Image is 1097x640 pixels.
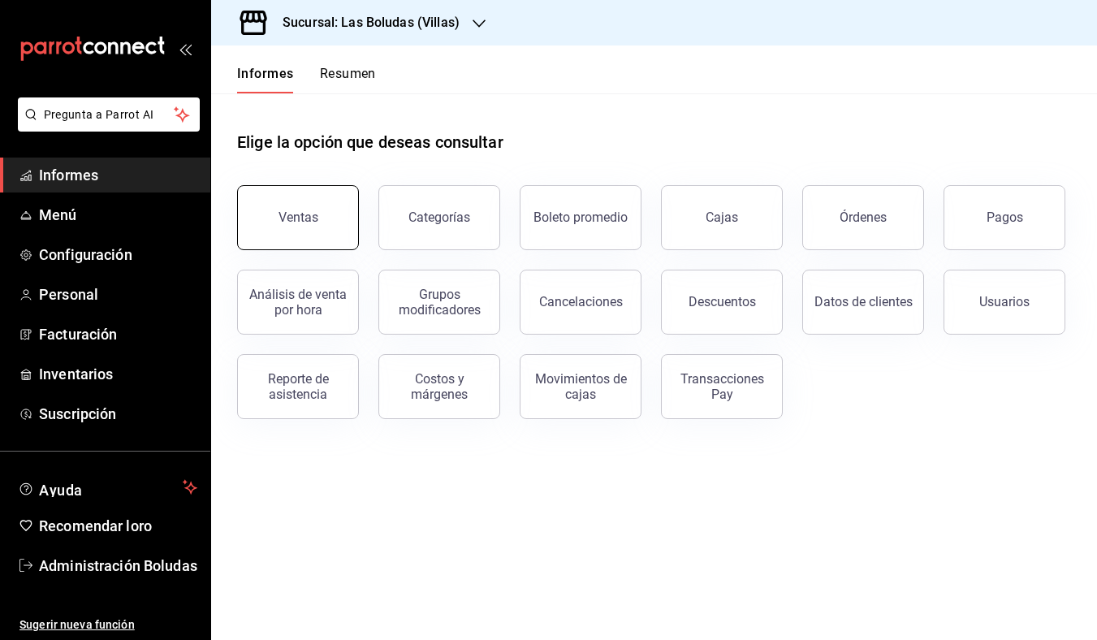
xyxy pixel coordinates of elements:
font: Grupos modificadores [399,287,481,318]
font: Informes [237,66,294,81]
font: Suscripción [39,405,116,422]
a: Pregunta a Parrot AI [11,118,200,135]
font: Costos y márgenes [411,371,468,402]
font: Ventas [279,210,318,225]
button: Descuentos [661,270,783,335]
button: Reporte de asistencia [237,354,359,419]
font: Usuarios [979,294,1030,309]
font: Personal [39,286,98,303]
button: Boleto promedio [520,185,641,250]
font: Informes [39,166,98,184]
font: Reporte de asistencia [268,371,329,402]
button: Cancelaciones [520,270,641,335]
font: Menú [39,206,77,223]
font: Sugerir nueva función [19,618,135,631]
button: Transacciones Pay [661,354,783,419]
font: Resumen [320,66,376,81]
font: Ayuda [39,482,83,499]
font: Elige la opción que deseas consultar [237,132,503,152]
font: Cancelaciones [539,294,623,309]
font: Sucursal: Las Boludas (Villas) [283,15,460,30]
button: Grupos modificadores [378,270,500,335]
font: Recomendar loro [39,517,152,534]
font: Datos de clientes [814,294,913,309]
button: Órdenes [802,185,924,250]
font: Pagos [987,210,1023,225]
button: Costos y márgenes [378,354,500,419]
button: abrir_cajón_menú [179,42,192,55]
button: Usuarios [944,270,1065,335]
button: Ventas [237,185,359,250]
div: pestañas de navegación [237,65,376,93]
button: Análisis de venta por hora [237,270,359,335]
font: Facturación [39,326,117,343]
font: Transacciones Pay [680,371,764,402]
button: Categorías [378,185,500,250]
font: Órdenes [840,210,887,225]
font: Análisis de venta por hora [249,287,347,318]
font: Descuentos [689,294,756,309]
button: Datos de clientes [802,270,924,335]
button: Movimientos de cajas [520,354,641,419]
font: Administración Boludas [39,557,197,574]
font: Inventarios [39,365,113,383]
button: Pagos [944,185,1065,250]
button: Pregunta a Parrot AI [18,97,200,132]
font: Boleto promedio [533,210,628,225]
font: Cajas [706,210,739,225]
a: Cajas [661,185,783,250]
font: Movimientos de cajas [535,371,627,402]
font: Categorías [408,210,470,225]
font: Configuración [39,246,132,263]
font: Pregunta a Parrot AI [44,108,154,121]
